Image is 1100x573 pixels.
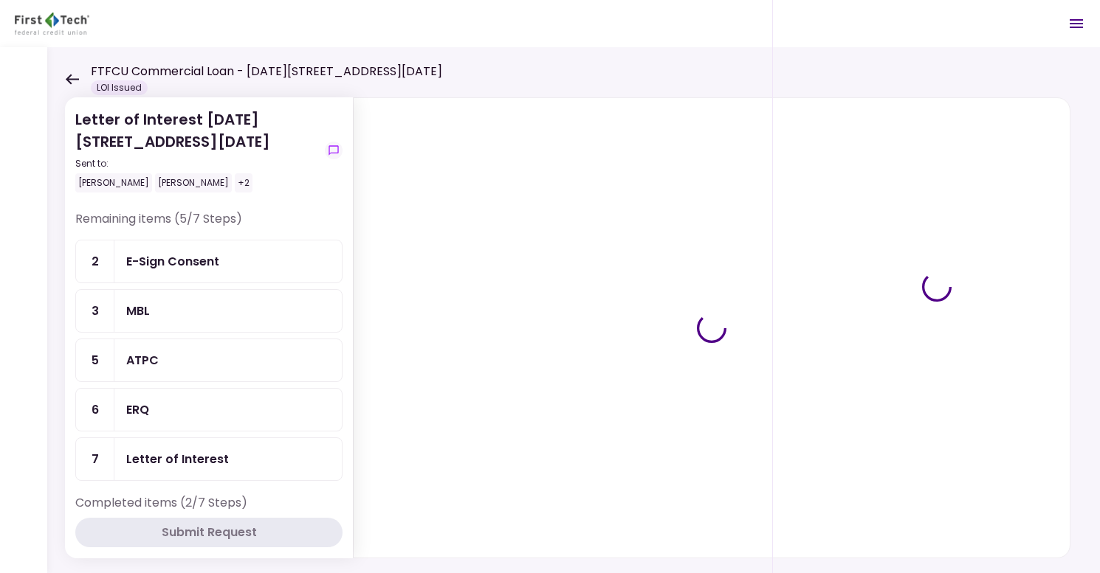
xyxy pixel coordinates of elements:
div: E-Sign Consent [126,252,219,271]
div: [PERSON_NAME] [75,173,152,192]
button: Submit Request [75,518,343,547]
a: 6ERQ [75,388,343,431]
div: LOI Issued [91,80,148,95]
div: Completed items (2/7 Steps) [75,494,343,524]
div: Submit Request [162,524,257,541]
div: Sent to: [75,157,319,170]
div: 7 [76,438,114,480]
div: 5 [76,339,114,381]
div: Letter of Interest [126,450,229,468]
a: 2E-Sign Consent [75,240,343,283]
div: 3 [76,290,114,332]
div: +2 [235,173,252,192]
div: 2 [76,240,114,282]
h1: FTFCU Commercial Loan - [DATE][STREET_ADDRESS][DATE] [91,63,442,80]
img: Partner icon [15,13,89,35]
div: MBL [126,302,150,320]
a: 3MBL [75,289,343,333]
div: [PERSON_NAME] [155,173,232,192]
a: 5ATPC [75,338,343,382]
div: ATPC [126,351,159,369]
div: Letter of Interest [DATE][STREET_ADDRESS][DATE] [75,108,319,192]
div: Remaining items (5/7 Steps) [75,210,343,240]
div: ERQ [126,400,149,419]
a: 7Letter of Interest [75,437,343,481]
div: 6 [76,389,114,431]
button: show-messages [325,142,343,159]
